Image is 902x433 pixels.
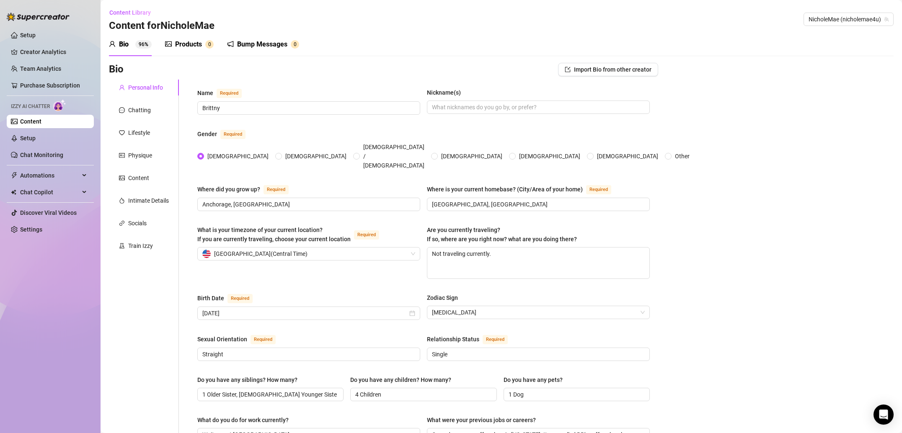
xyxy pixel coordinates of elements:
span: user [109,41,116,47]
span: What is your timezone of your current location? If you are currently traveling, choose your curre... [197,227,351,242]
span: idcard [119,152,125,158]
span: heart [119,130,125,136]
span: Required [227,294,253,303]
label: Do you have any children? How many? [350,375,457,384]
div: Physique [128,151,152,160]
label: Gender [197,129,255,139]
sup: 96% [135,40,152,49]
label: Where did you grow up? [197,184,298,194]
label: Birth Date [197,293,262,303]
span: thunderbolt [11,172,18,179]
span: Required [251,335,276,344]
span: user [119,85,125,90]
span: [DEMOGRAPHIC_DATA] [282,152,350,161]
button: Import Bio from other creator [558,63,658,76]
div: Content [128,173,149,183]
div: Do you have any pets? [504,375,563,384]
input: Birth Date [202,309,408,318]
div: Zodiac Sign [427,293,458,302]
img: Chat Copilot [11,189,16,195]
label: Name [197,88,251,98]
span: Chat Copilot [20,186,80,199]
div: Nickname(s) [427,88,461,97]
span: [DEMOGRAPHIC_DATA] / [DEMOGRAPHIC_DATA] [360,142,428,170]
span: NicholeMae (nicholemae4u) [809,13,889,26]
input: Nickname(s) [432,103,643,112]
span: notification [227,41,234,47]
span: Required [354,230,379,240]
input: Do you have any pets? [509,390,643,399]
label: Where is your current homebase? (City/Area of your home) [427,184,620,194]
span: Import Bio from other creator [574,66,651,73]
a: Purchase Subscription [20,82,80,89]
input: Name [202,103,414,113]
div: Bio [119,39,129,49]
span: Required [217,89,242,98]
a: Chat Monitoring [20,152,63,158]
input: Where is your current homebase? (City/Area of your home) [432,200,643,209]
span: import [565,67,571,72]
input: Relationship Status [432,350,643,359]
span: [DEMOGRAPHIC_DATA] [594,152,662,161]
span: picture [119,175,125,181]
a: Content [20,118,41,125]
span: Are you currently traveling? If so, where are you right now? what are you doing there? [427,227,577,242]
img: AI Chatter [53,99,66,111]
textarea: Not traveling currently. [427,247,649,278]
div: Chatting [128,106,151,115]
a: Settings [20,226,42,233]
span: message [119,107,125,113]
a: Setup [20,135,36,142]
input: Do you have any children? How many? [355,390,490,399]
div: Gender [197,129,217,139]
span: Other [672,152,693,161]
span: Cancer [432,306,645,319]
button: Content Library [109,6,158,19]
div: Bump Messages [237,39,287,49]
h3: Content for NicholeMae [109,19,215,33]
div: Lifestyle [128,128,150,137]
img: logo-BBDzfeDw.svg [7,13,70,21]
label: Do you have any pets? [504,375,569,384]
label: Do you have any siblings? How many? [197,375,303,384]
div: Intimate Details [128,196,169,205]
div: Where is your current homebase? (City/Area of your home) [427,185,583,194]
div: Train Izzy [128,241,153,250]
span: Izzy AI Chatter [11,103,50,111]
span: [DEMOGRAPHIC_DATA] [516,152,584,161]
sup: 0 [205,40,214,49]
sup: 0 [291,40,299,49]
span: Automations [20,169,80,182]
h3: Bio [109,63,124,76]
div: What were your previous jobs or careers? [427,415,536,425]
span: Required [586,185,611,194]
a: Setup [20,32,36,39]
a: Team Analytics [20,65,61,72]
span: Content Library [109,9,151,16]
span: experiment [119,243,125,249]
div: Where did you grow up? [197,185,260,194]
div: Do you have any children? How many? [350,375,451,384]
span: fire [119,198,125,204]
div: Relationship Status [427,335,479,344]
label: Zodiac Sign [427,293,464,302]
span: [DEMOGRAPHIC_DATA] [204,152,272,161]
a: Creator Analytics [20,45,87,59]
input: Sexual Orientation [202,350,414,359]
a: Discover Viral Videos [20,209,77,216]
span: [GEOGRAPHIC_DATA] ( Central Time ) [214,247,308,260]
span: Required [483,335,508,344]
label: Relationship Status [427,334,517,344]
span: Required [264,185,289,194]
div: Socials [128,219,147,228]
label: Sexual Orientation [197,334,285,344]
div: Name [197,88,213,98]
span: team [884,17,889,22]
div: Personal Info [128,83,163,92]
label: What were your previous jobs or careers? [427,415,542,425]
span: [DEMOGRAPHIC_DATA] [438,152,506,161]
img: us [202,250,211,258]
div: Birth Date [197,294,224,303]
label: What do you do for work currently? [197,415,295,425]
div: Do you have any siblings? How many? [197,375,297,384]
